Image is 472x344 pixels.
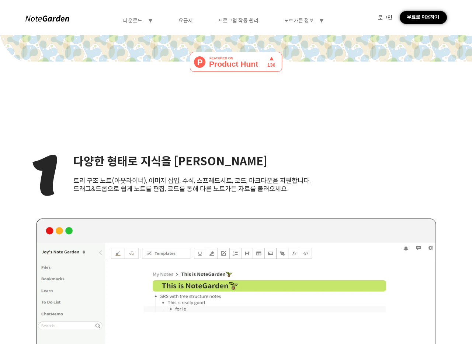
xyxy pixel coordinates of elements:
[400,11,447,24] div: 무료로 이용하기
[178,17,193,24] div: 요금제
[378,14,392,21] div: 로그인
[30,137,62,210] div: 1
[218,17,258,24] div: 프로그램 작동 원리
[123,17,142,24] div: 다운로드
[73,177,311,185] div: 트리 구조 노트(아웃라이너), 이미지 삽입, 수식, 스프레드시트, 코드, 마크다운을 지원합니다.
[284,17,314,24] div: 노트가든 정보
[73,155,311,169] div: 다양한 형태로 지식을 [PERSON_NAME]
[73,185,311,193] div: 드래그&드롭으로 쉽게 노트를 편집, 코드를 통해 다른 노트가든 자료를 불러오세요.
[190,52,282,72] img: Note Garden - The Best Note Tool for Learners Obsessed with Knowledge | Product Hunt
